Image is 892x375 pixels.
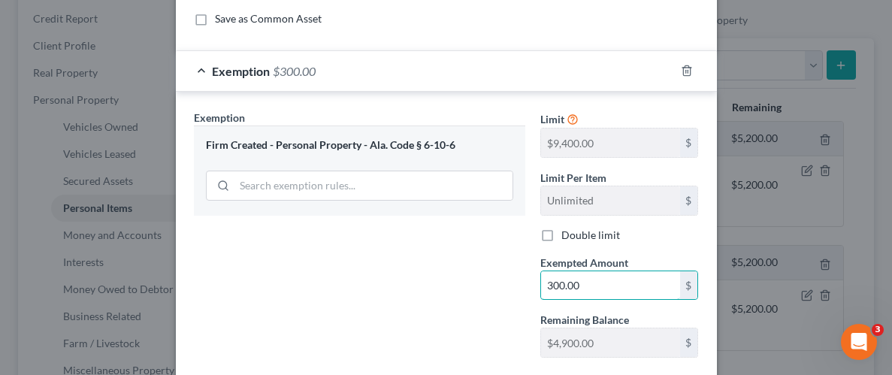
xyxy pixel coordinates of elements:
div: $ [680,328,698,357]
input: -- [541,129,680,157]
div: Firm Created - Personal Property - Ala. Code § 6-10-6 [206,138,513,153]
div: $ [680,129,698,157]
span: Exemption [194,111,245,124]
input: 0.00 [541,271,680,300]
label: Double limit [561,228,620,243]
span: Exempted Amount [540,256,628,269]
span: Exemption [212,64,270,78]
input: -- [541,328,680,357]
div: $ [680,186,698,215]
span: Limit [540,113,564,126]
input: Search exemption rules... [234,171,513,200]
span: $300.00 [273,64,316,78]
iframe: Intercom live chat [841,324,877,360]
label: Save as Common Asset [215,11,322,26]
label: Limit Per Item [540,170,606,186]
div: $ [680,271,698,300]
span: 3 [872,324,884,336]
label: Remaining Balance [540,312,629,328]
input: -- [541,186,680,215]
